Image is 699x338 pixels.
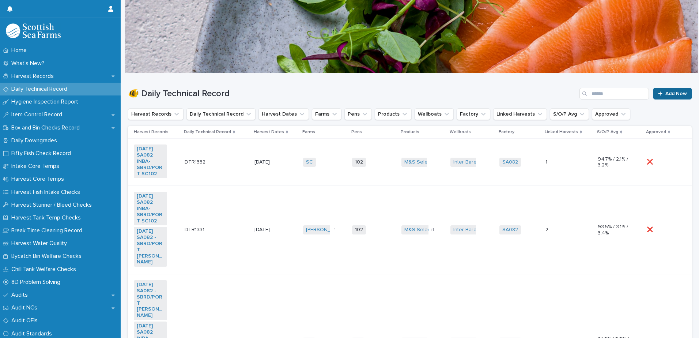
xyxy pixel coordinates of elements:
input: Search [579,88,649,99]
span: Add New [665,91,687,96]
p: ❌ [647,225,654,233]
p: Audit NCs [8,304,43,311]
p: 8D Problem Solving [8,279,66,286]
p: ❌ [647,158,654,165]
a: SC [306,159,313,165]
img: mMrefqRFQpe26GRNOUkG [6,23,61,38]
p: 1 [545,158,549,165]
button: Harvest Dates [258,108,309,120]
p: Daily Downgrades [8,137,63,144]
p: What's New? [8,60,50,67]
p: Harvest Records [134,128,169,136]
p: Chill Tank Welfare Checks [8,266,82,273]
a: [PERSON_NAME] [306,227,346,233]
p: Audits [8,292,34,298]
p: Wellboats [450,128,471,136]
a: [DATE] SA082 -SBRD/PORT [PERSON_NAME] [137,228,164,265]
button: Farms [312,108,341,120]
p: Harvest Water Quality [8,240,73,247]
span: 102 [352,225,366,234]
p: S/O/P Avg [597,128,618,136]
button: Harvest Records [128,108,184,120]
p: Daily Technical Record [184,128,231,136]
a: [DATE] SA082 INBA-SBRD/PORT SC102 [137,193,164,224]
p: Linked Harvests [545,128,578,136]
a: [DATE] SA082 -SBRD/PORT [PERSON_NAME] [137,282,164,319]
p: Harvest Dates [254,128,284,136]
p: Audit Standards [8,330,58,337]
p: Box and Bin Checks Record [8,124,86,131]
p: Bycatch Bin Welfare Checks [8,253,87,260]
p: Harvest Core Temps [8,176,70,183]
p: Harvest Stunner / Bleed Checks [8,202,98,209]
button: Approved [592,108,630,120]
p: Harvest Fish Intake Checks [8,189,86,196]
a: Add New [653,88,692,99]
a: Inter Barents [453,159,484,165]
p: DTR1332 [185,158,207,165]
span: + 1 [332,228,336,232]
p: Home [8,47,33,54]
p: Fifty Fish Check Record [8,150,77,157]
p: Products [401,128,419,136]
p: 93.5% / 3.1% / 3.4% [598,224,631,236]
button: Products [375,108,412,120]
a: SA082 [502,227,518,233]
a: [DATE] SA082 INBA-SBRD/PORT SC102 [137,146,164,177]
button: S/O/P Avg [550,108,589,120]
p: Item Control Record [8,111,68,118]
p: Break Time Cleaning Record [8,227,88,234]
p: Hygiene Inspection Report [8,98,84,105]
tr: [DATE] SA082 INBA-SBRD/PORT SC102 [DATE] SA082 -SBRD/PORT [PERSON_NAME] DTR1331DTR1331 [DATE][PER... [128,186,692,274]
span: 102 [352,158,366,167]
a: Inter Barents [453,227,484,233]
p: Farms [302,128,315,136]
p: [DATE] [254,227,288,233]
p: Pens [351,128,362,136]
p: Audit OFIs [8,317,44,324]
a: SA082 [502,159,518,165]
button: Pens [344,108,372,120]
p: Intake Core Temps [8,163,65,170]
button: Daily Technical Record [186,108,256,120]
p: DTR1331 [185,225,206,233]
p: 94.7% / 2.1% / 3.2% [598,156,631,169]
p: Harvest Tank Temp Checks [8,214,87,221]
tr: [DATE] SA082 INBA-SBRD/PORT SC102 DTR1332DTR1332 [DATE]SC 102M&S Select Inter Barents SA082 11 94... [128,139,692,186]
p: 2 [545,225,550,233]
p: Approved [646,128,666,136]
p: [DATE] [254,159,288,165]
p: Daily Technical Record [8,86,73,93]
a: M&S Select [404,227,432,233]
button: Linked Harvests [493,108,547,120]
button: Factory [457,108,490,120]
span: + 1 [430,228,434,232]
h1: 🐠 Daily Technical Record [128,89,577,99]
p: Factory [499,128,514,136]
p: Harvest Records [8,73,60,80]
a: M&S Select [404,159,432,165]
button: Wellboats [415,108,454,120]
